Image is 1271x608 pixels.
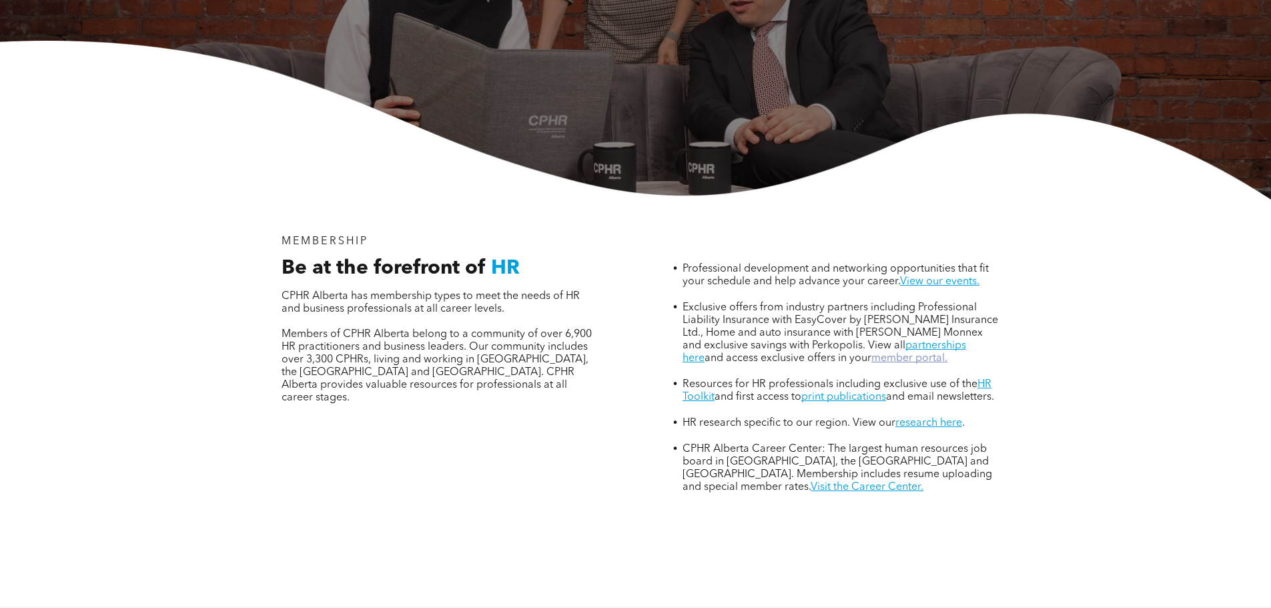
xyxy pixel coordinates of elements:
[491,258,520,278] span: HR
[282,329,592,403] span: Members of CPHR Alberta belong to a community of over 6,900 HR practitioners and business leaders...
[683,444,992,493] span: CPHR Alberta Career Center: The largest human resources job board in [GEOGRAPHIC_DATA], the [GEOG...
[705,353,871,364] span: and access exclusive offers in your
[962,418,965,428] span: .
[683,418,895,428] span: HR research specific to our region. View our
[683,379,977,390] span: Resources for HR professionals including exclusive use of the
[886,392,994,402] span: and email newsletters.
[895,418,962,428] a: research here
[871,353,947,364] a: member portal.
[801,392,886,402] a: print publications
[282,236,369,247] span: MEMBERSHIP
[715,392,801,402] span: and first access to
[282,258,486,278] span: Be at the forefront of
[282,291,580,314] span: CPHR Alberta has membership types to meet the needs of HR and business professionals at all caree...
[683,302,998,351] span: Exclusive offers from industry partners including Professional Liability Insurance with EasyCover...
[900,276,979,287] a: View our events.
[683,264,989,287] span: Professional development and networking opportunities that fit your schedule and help advance you...
[811,482,923,493] a: Visit the Career Center.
